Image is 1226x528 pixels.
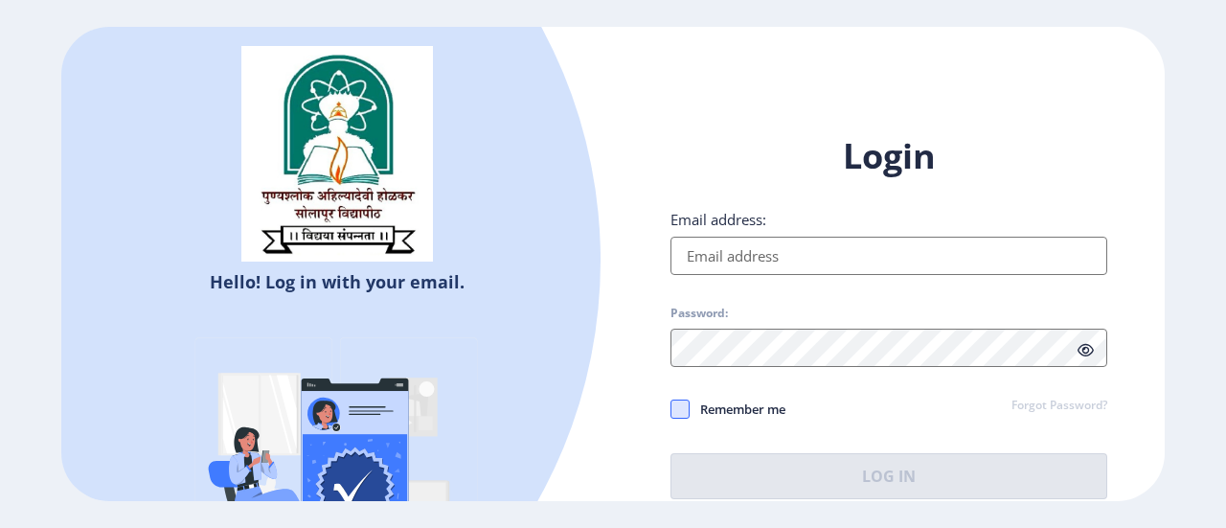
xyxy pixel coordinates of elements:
h1: Login [670,133,1107,179]
label: Password: [670,306,728,321]
a: Forgot Password? [1011,398,1107,415]
span: Remember me [690,398,785,421]
label: Email address: [670,210,766,229]
img: sulogo.png [241,46,433,263]
button: Log In [670,453,1107,499]
input: Email address [670,237,1107,275]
